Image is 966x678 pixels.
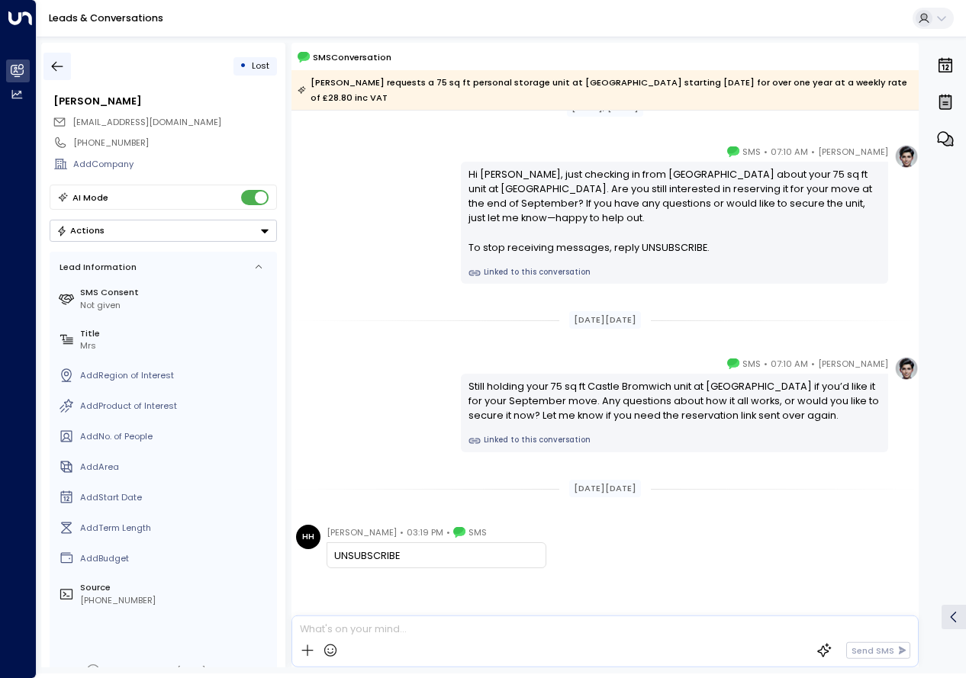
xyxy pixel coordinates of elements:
[80,339,272,352] div: Mrs
[72,116,221,129] span: hajrahussain@outlook.com
[80,552,272,565] div: AddBudget
[72,116,221,128] span: [EMAIL_ADDRESS][DOMAIN_NAME]
[80,581,272,594] label: Source
[80,594,272,607] div: [PHONE_NUMBER]
[80,299,272,312] div: Not given
[80,522,272,535] div: AddTerm Length
[818,356,888,371] span: [PERSON_NAME]
[742,144,761,159] span: SMS
[469,167,881,255] div: Hi [PERSON_NAME], just checking in from [GEOGRAPHIC_DATA] about your 75 sq ft unit at [GEOGRAPHIC...
[50,220,277,242] button: Actions
[811,356,815,371] span: •
[73,137,276,149] div: [PHONE_NUMBER]
[80,430,272,443] div: AddNo. of People
[569,480,642,497] div: [DATE][DATE]
[569,311,642,329] div: [DATE][DATE]
[313,50,391,64] span: SMS Conversation
[80,491,272,504] div: AddStart Date
[55,261,137,274] div: Lead Information
[80,286,272,299] label: SMS Consent
[72,190,108,205] div: AI Mode
[469,267,881,279] a: Linked to this conversation
[771,356,808,371] span: 07:10 AM
[53,94,276,108] div: [PERSON_NAME]
[296,525,320,549] div: HH
[80,400,272,413] div: AddProduct of Interest
[334,548,538,563] div: UNSUBSCRIBE
[56,225,105,236] div: Actions
[446,525,450,540] span: •
[742,356,761,371] span: SMS
[104,664,243,677] div: Lead created on [DATE] 2:26 am
[407,525,443,540] span: 03:19 PM
[894,144,919,169] img: profile-logo.png
[818,144,888,159] span: [PERSON_NAME]
[764,356,768,371] span: •
[469,525,487,540] span: SMS
[50,220,277,242] div: Button group with a nested menu
[80,327,272,340] label: Title
[469,435,881,447] a: Linked to this conversation
[771,144,808,159] span: 07:10 AM
[764,144,768,159] span: •
[894,356,919,381] img: profile-logo.png
[327,525,397,540] span: [PERSON_NAME]
[811,144,815,159] span: •
[298,75,911,105] div: [PERSON_NAME] requests a 75 sq ft personal storage unit at [GEOGRAPHIC_DATA] starting [DATE] for ...
[49,11,163,24] a: Leads & Conversations
[400,525,404,540] span: •
[80,369,272,382] div: AddRegion of Interest
[73,158,276,171] div: AddCompany
[240,55,246,77] div: •
[252,59,269,72] span: Lost
[80,461,272,474] div: AddArea
[469,379,881,423] div: Still holding your 75 sq ft Castle Bromwich unit at [GEOGRAPHIC_DATA] if you’d like it for your S...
